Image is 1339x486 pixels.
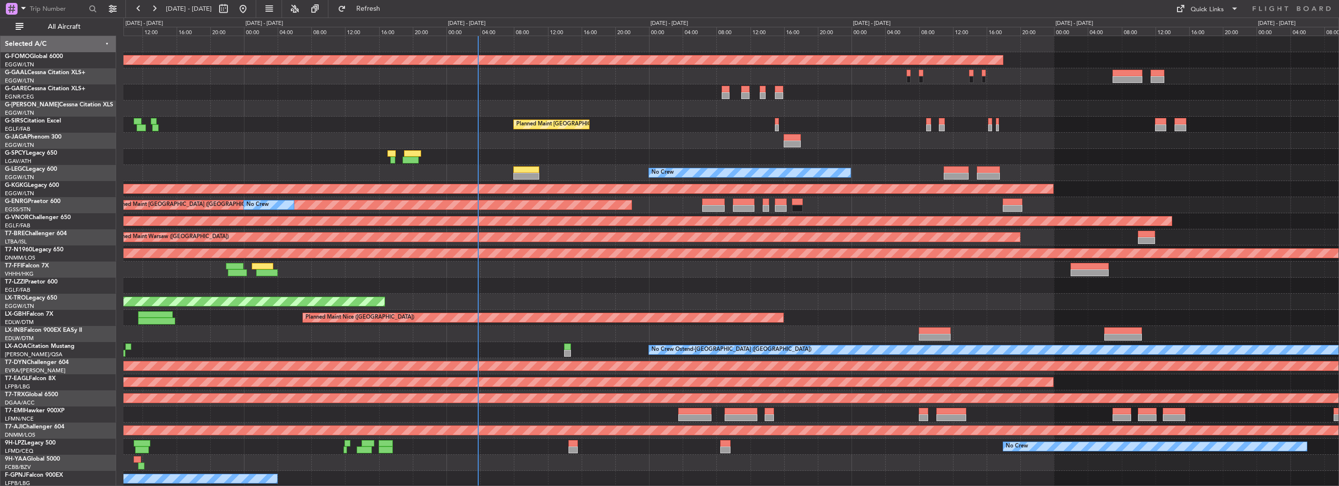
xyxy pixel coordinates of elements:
[1020,27,1054,36] div: 20:00
[5,360,69,365] a: T7-DYNChallenger 604
[784,27,818,36] div: 16:00
[5,351,62,358] a: [PERSON_NAME]/QSA
[5,70,27,76] span: G-GAAL
[111,230,229,244] div: Planned Maint Warsaw ([GEOGRAPHIC_DATA])
[244,27,278,36] div: 00:00
[480,27,514,36] div: 04:00
[5,182,28,188] span: G-KGKG
[125,20,163,28] div: [DATE] - [DATE]
[5,206,31,213] a: EGSS/STN
[5,215,29,221] span: G-VNOR
[5,86,27,92] span: G-GARE
[5,456,60,462] a: 9H-YAAGlobal 5000
[278,27,311,36] div: 04:00
[305,310,414,325] div: Planned Maint Nice ([GEOGRAPHIC_DATA])
[5,190,34,197] a: EGGW/LTN
[5,431,35,439] a: DNMM/LOS
[953,27,987,36] div: 12:00
[5,424,64,430] a: T7-AJIChallenger 604
[615,27,649,36] div: 20:00
[5,199,28,204] span: G-ENRG
[5,150,26,156] span: G-SPCY
[885,27,919,36] div: 04:00
[25,23,103,30] span: All Aircraft
[5,456,27,462] span: 9H-YAA
[1088,27,1121,36] div: 04:00
[311,27,345,36] div: 08:00
[448,20,486,28] div: [DATE] - [DATE]
[919,27,953,36] div: 08:00
[5,376,29,382] span: T7-EAGL
[210,27,244,36] div: 20:00
[5,263,22,269] span: T7-FFI
[548,27,582,36] div: 12:00
[5,376,56,382] a: T7-EAGLFalcon 8X
[5,295,26,301] span: LX-TRO
[716,27,750,36] div: 08:00
[1189,27,1223,36] div: 16:00
[109,27,142,36] div: 08:00
[1006,439,1028,454] div: No Crew
[5,77,34,84] a: EGGW/LTN
[5,158,31,165] a: LGAV/ATH
[5,399,35,406] a: DGAA/ACC
[413,27,446,36] div: 20:00
[1054,27,1088,36] div: 00:00
[1156,27,1189,36] div: 12:00
[5,367,65,374] a: EVRA/[PERSON_NAME]
[649,27,683,36] div: 00:00
[246,198,269,212] div: No Crew
[5,199,61,204] a: G-ENRGPraetor 600
[5,118,23,124] span: G-SIRS
[5,319,34,326] a: EDLW/DTM
[683,27,716,36] div: 04:00
[1171,1,1243,17] button: Quick Links
[5,327,24,333] span: LX-INB
[333,1,392,17] button: Refresh
[751,27,784,36] div: 12:00
[5,54,30,60] span: G-FOMO
[5,392,25,398] span: T7-TRX
[5,134,27,140] span: G-JAGA
[5,142,34,149] a: EGGW/LTN
[177,27,210,36] div: 16:00
[5,472,63,478] a: F-GPNJFalcon 900EX
[30,1,86,16] input: Trip Number
[987,27,1020,36] div: 16:00
[5,134,61,140] a: G-JAGAPhenom 300
[5,70,85,76] a: G-GAALCessna Citation XLS+
[650,20,688,28] div: [DATE] - [DATE]
[446,27,480,36] div: 00:00
[5,54,63,60] a: G-FOMOGlobal 6000
[514,27,548,36] div: 08:00
[1122,27,1156,36] div: 08:00
[5,424,22,430] span: T7-AJI
[5,286,30,294] a: EGLF/FAB
[5,166,26,172] span: G-LEGC
[5,182,59,188] a: G-KGKGLegacy 600
[582,27,615,36] div: 16:00
[5,254,35,262] a: DNMM/LOS
[5,408,64,414] a: T7-EMIHawker 900XP
[5,118,61,124] a: G-SIRSCitation Excel
[5,464,31,471] a: FCBB/BZV
[166,4,212,13] span: [DATE] - [DATE]
[5,279,25,285] span: T7-LZZI
[5,303,34,310] a: EGGW/LTN
[142,27,176,36] div: 12:00
[5,344,27,349] span: LX-AOA
[1258,20,1296,28] div: [DATE] - [DATE]
[818,27,852,36] div: 20:00
[11,19,106,35] button: All Aircraft
[5,447,33,455] a: LFMD/CEQ
[5,383,30,390] a: LFPB/LBG
[5,231,25,237] span: T7-BRE
[516,117,670,132] div: Planned Maint [GEOGRAPHIC_DATA] ([GEOGRAPHIC_DATA])
[5,247,63,253] a: T7-N1960Legacy 650
[5,247,32,253] span: T7-N1960
[5,311,53,317] a: LX-GBHFalcon 7X
[5,344,75,349] a: LX-AOACitation Mustang
[5,440,24,446] span: 9H-LPZ
[852,27,885,36] div: 00:00
[651,343,812,357] div: No Crew Ostend-[GEOGRAPHIC_DATA] ([GEOGRAPHIC_DATA])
